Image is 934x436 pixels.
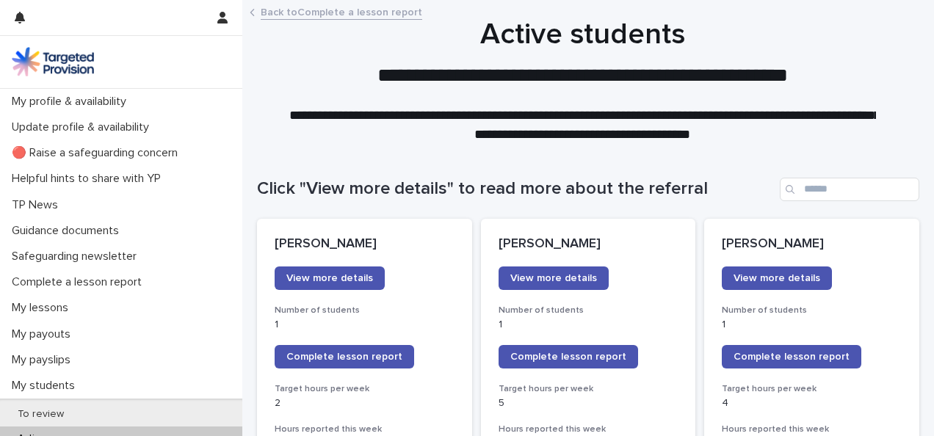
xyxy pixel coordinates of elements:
h3: Target hours per week [499,383,678,395]
h3: Number of students [722,305,902,316]
a: Complete lesson report [499,345,638,368]
p: My payouts [6,327,82,341]
p: Update profile & availability [6,120,161,134]
span: Complete lesson report [286,352,402,362]
h1: Click "View more details" to read more about the referral [257,178,774,200]
span: View more details [510,273,597,283]
a: View more details [275,266,385,290]
p: Safeguarding newsletter [6,250,148,264]
img: M5nRWzHhSzIhMunXDL62 [12,47,94,76]
p: My payslips [6,353,82,367]
span: Complete lesson report [510,352,626,362]
p: My lessons [6,301,80,315]
h3: Target hours per week [722,383,902,395]
p: 5 [499,397,678,410]
a: Complete lesson report [275,345,414,368]
p: Guidance documents [6,224,131,238]
p: My profile & availability [6,95,138,109]
p: To review [6,408,76,421]
p: TP News [6,198,70,212]
p: 1 [499,319,678,331]
p: 1 [275,319,455,331]
a: View more details [499,266,609,290]
p: 4 [722,397,902,410]
p: Complete a lesson report [6,275,153,289]
span: Complete lesson report [734,352,850,362]
h3: Hours reported this week [275,424,455,435]
span: View more details [734,273,820,283]
p: Helpful hints to share with YP [6,172,173,186]
p: [PERSON_NAME] [722,236,902,252]
h3: Target hours per week [275,383,455,395]
input: Search [780,178,919,201]
h3: Number of students [275,305,455,316]
a: View more details [722,266,832,290]
p: My students [6,379,87,393]
a: Complete lesson report [722,345,861,368]
h1: Active students [257,17,908,52]
h3: Number of students [499,305,678,316]
p: [PERSON_NAME] [499,236,678,252]
h3: Hours reported this week [722,424,902,435]
p: 🔴 Raise a safeguarding concern [6,146,189,160]
p: 1 [722,319,902,331]
span: View more details [286,273,373,283]
p: 2 [275,397,455,410]
p: [PERSON_NAME] [275,236,455,252]
h3: Hours reported this week [499,424,678,435]
a: Back toComplete a lesson report [261,3,422,20]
